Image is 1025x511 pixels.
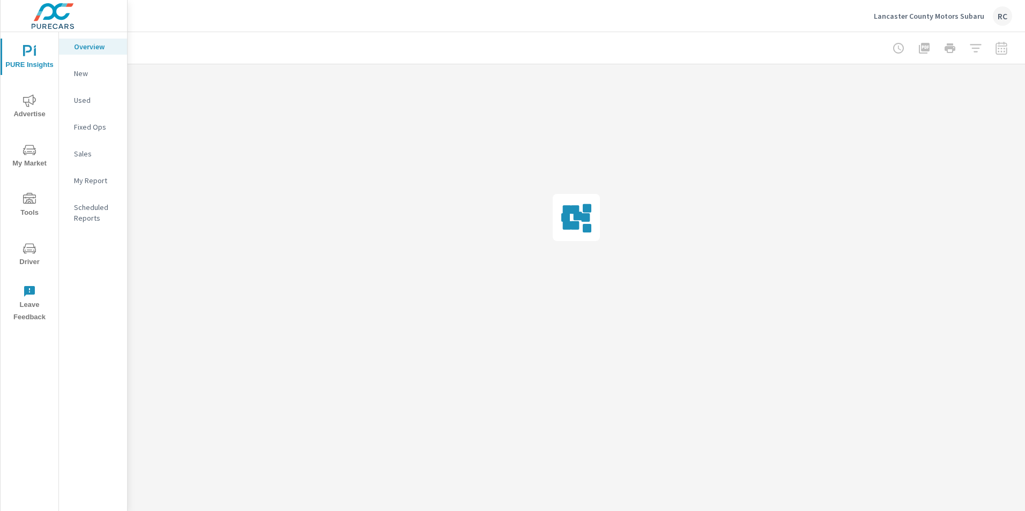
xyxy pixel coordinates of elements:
span: My Market [4,144,55,170]
div: Overview [59,39,127,55]
p: Overview [74,41,118,52]
div: RC [993,6,1012,26]
div: Fixed Ops [59,119,127,135]
div: My Report [59,172,127,189]
p: Scheduled Reports [74,202,118,223]
p: Sales [74,148,118,159]
span: Advertise [4,94,55,121]
p: New [74,68,118,79]
p: Lancaster County Motors Subaru [874,11,984,21]
div: Sales [59,146,127,162]
div: New [59,65,127,81]
span: Leave Feedback [4,285,55,324]
div: Used [59,92,127,108]
div: nav menu [1,32,58,328]
p: Fixed Ops [74,122,118,132]
p: My Report [74,175,118,186]
p: Used [74,95,118,106]
span: Driver [4,242,55,268]
div: Scheduled Reports [59,199,127,226]
span: PURE Insights [4,45,55,71]
span: Tools [4,193,55,219]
